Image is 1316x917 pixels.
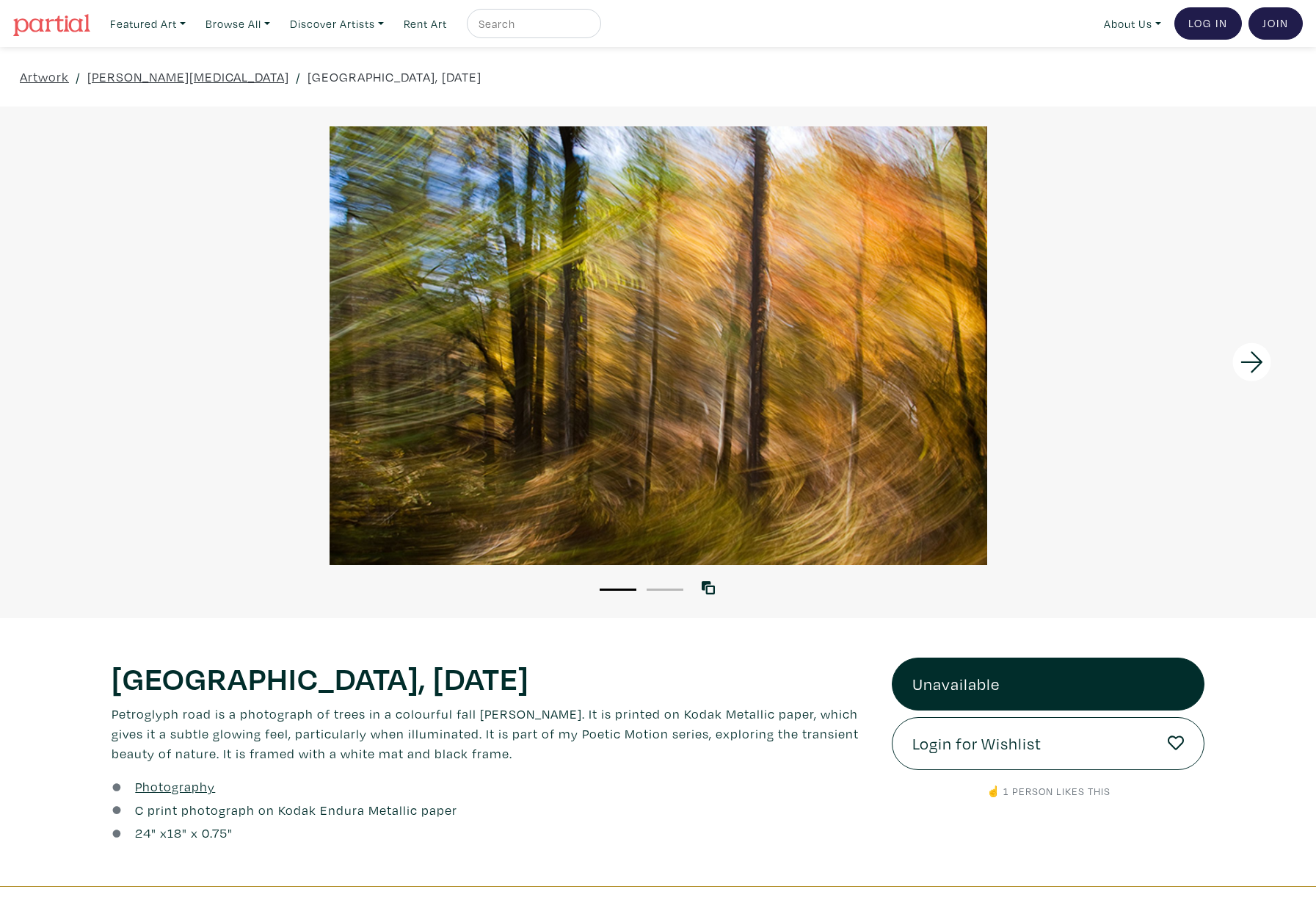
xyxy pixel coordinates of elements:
a: Browse All [199,9,277,39]
a: [PERSON_NAME][MEDICAL_DATA] [87,67,289,87]
a: [GEOGRAPHIC_DATA], [DATE] [308,67,481,87]
a: Log In [1174,7,1242,40]
span: / [76,67,81,87]
a: C print photograph on Kodak Endura Metallic paper [135,800,457,820]
a: About Us [1097,9,1168,39]
a: Photography [135,777,215,796]
a: Discover Artists [283,9,390,39]
h1: [GEOGRAPHIC_DATA], [DATE] [112,658,870,697]
input: Search [477,15,587,33]
a: Login for Wishlist [892,717,1204,770]
span: Login for Wishlist [912,731,1041,756]
a: Join [1248,7,1303,40]
a: Unavailable [892,658,1204,711]
span: / [296,67,301,87]
button: 2 of 2 [647,589,683,591]
a: Featured Art [103,9,192,39]
span: 24 [135,824,151,841]
p: ☝️ 1 person likes this [892,783,1204,799]
div: " x " x 0.75" [135,823,233,843]
span: 18 [167,824,182,841]
a: Rent Art [397,9,454,39]
u: Photography [135,778,215,795]
a: Artwork [20,67,69,87]
p: Petroglyph road is a photograph of trees in a colourful fall [PERSON_NAME]. It is printed on Koda... [112,704,870,763]
button: 1 of 2 [600,589,636,591]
